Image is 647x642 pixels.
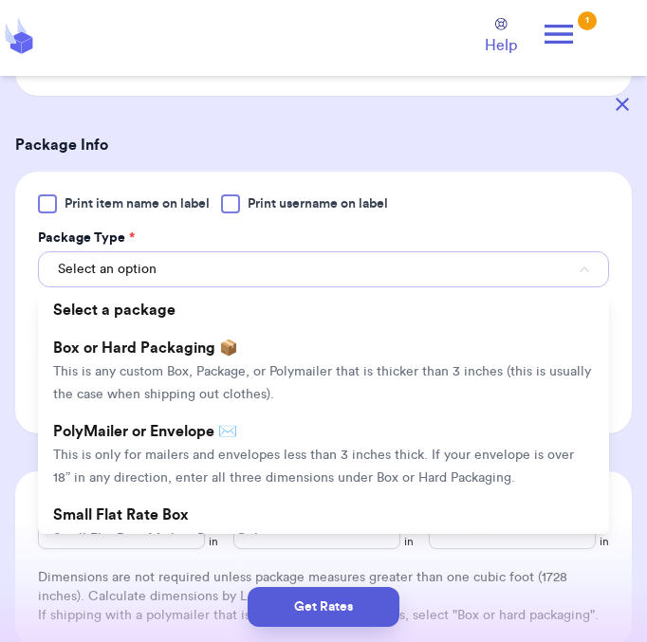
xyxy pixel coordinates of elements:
[404,534,414,549] span: in
[485,34,517,57] span: Help
[38,229,135,248] label: Package Type
[578,11,597,30] div: 1
[53,365,591,401] span: This is any custom Box, Package, or Polymailer that is thicker than 3 inches (this is usually the...
[38,568,609,625] div: Dimensions are not required unless package measures greater than one cubic foot (1728 inches). Ca...
[58,260,157,279] span: Select an option
[248,587,399,627] button: Get Rates
[65,194,210,213] span: Print item name on label
[485,18,517,57] a: Help
[600,534,609,549] span: in
[15,134,632,156] h3: Package Info
[248,194,388,213] span: Print username on label
[209,534,218,549] span: in
[38,251,609,287] button: Select an option
[53,449,574,485] span: This is only for mailers and envelopes less than 3 inches thick. If your envelope is over 18” in ...
[53,303,176,318] span: Select a package
[53,340,238,356] span: Box or Hard Packaging 📦
[53,507,189,523] span: Small Flat Rate Box
[53,532,265,545] span: Small Flat Rate Mailing Boxes Only
[53,424,237,439] span: PolyMailer or Envelope ✉️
